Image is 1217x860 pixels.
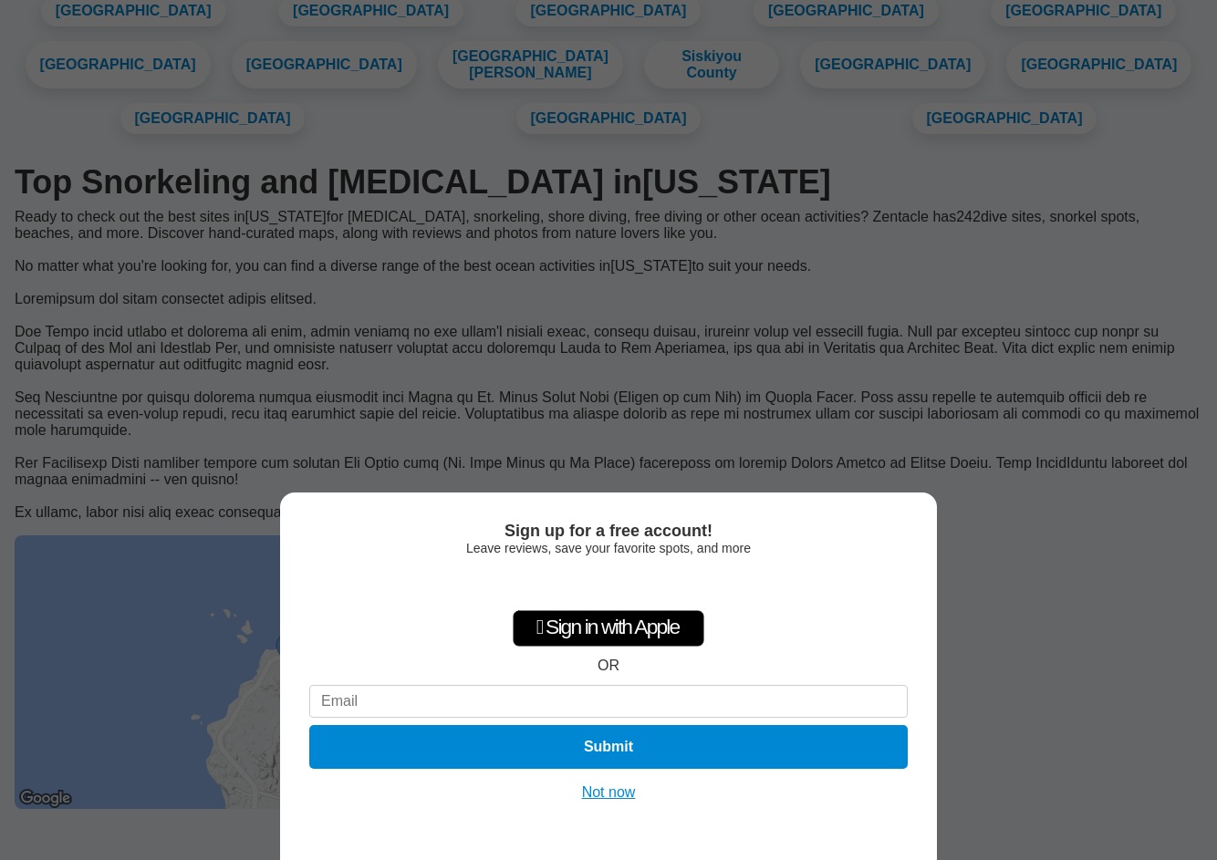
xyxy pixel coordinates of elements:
[309,541,908,555] div: Leave reviews, save your favorite spots, and more
[513,610,704,647] div: Sign in with Apple
[577,783,641,802] button: Not now
[598,658,619,674] div: OR
[309,685,908,718] input: Email
[309,725,908,769] button: Submit
[515,565,702,605] iframe: Sign in with Google Button
[309,522,908,541] div: Sign up for a free account!
[525,565,692,605] div: Sign in with Google. Opens in new tab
